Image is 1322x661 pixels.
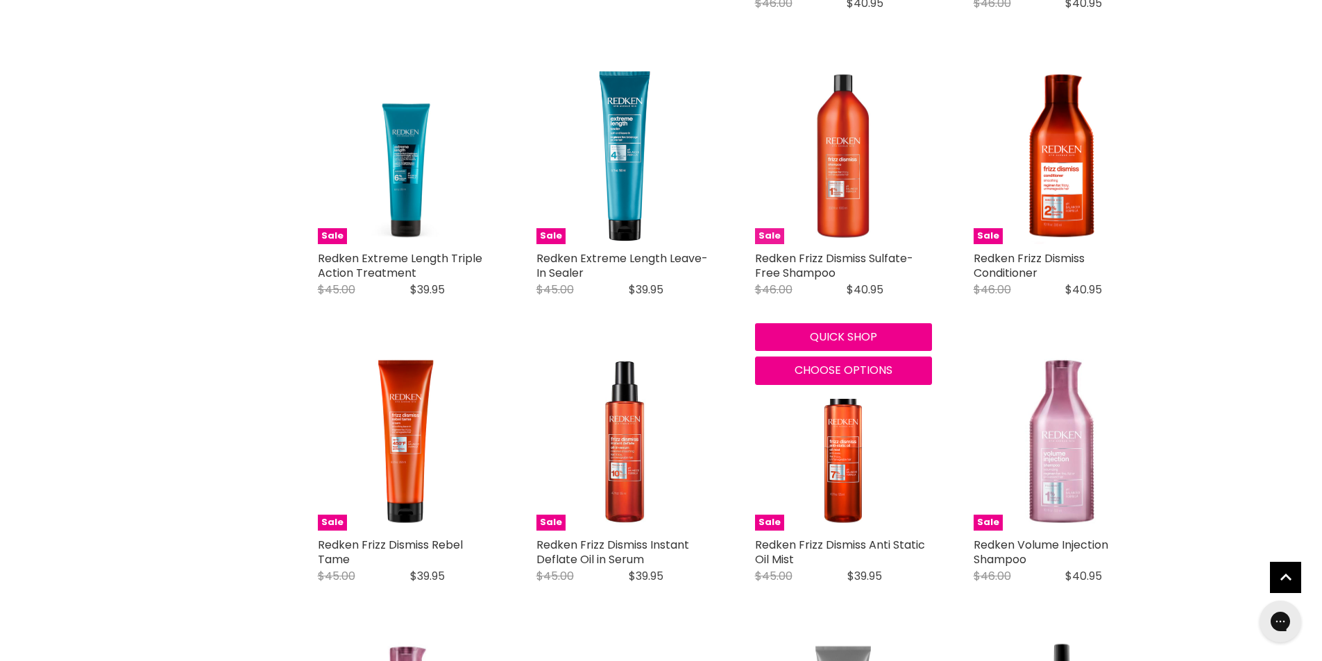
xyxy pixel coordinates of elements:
span: Choose options [795,362,892,378]
span: Sale [536,228,566,244]
span: $45.00 [536,282,574,298]
span: Sale [755,228,784,244]
button: Choose options [755,357,932,384]
span: Sale [974,228,1003,244]
a: Redken Extreme Length Leave-In Sealer [536,250,708,281]
span: Sale [755,515,784,531]
a: Redken Frizz Dismiss Anti Static Oil Mist Sale [755,354,932,531]
span: $46.00 [974,282,1011,298]
span: $40.95 [847,282,883,298]
img: Redken Extreme Length Triple Action Treatment [318,67,495,244]
img: Redken Frizz Dismiss Sulfate-Free Shampoo [755,67,932,244]
img: Redken Frizz Dismiss Anti Static Oil Mist [755,354,932,531]
img: Redken Frizz Dismiss Conditioner [974,67,1151,244]
iframe: Gorgias live chat messenger [1253,596,1308,647]
a: Redken Frizz Dismiss Sulfate-Free Shampoo [755,250,913,281]
span: $45.00 [536,568,574,584]
span: $39.95 [410,568,445,584]
a: Redken Frizz Dismiss Conditioner [974,250,1085,281]
span: $46.00 [755,282,793,298]
span: Sale [974,515,1003,531]
button: Quick shop [755,323,932,351]
img: Redken Volume Injection Shampoo [974,354,1151,531]
span: Sale [536,515,566,531]
a: Redken Frizz Dismiss Instant Deflate Oil in Serum [536,537,689,567]
a: Redken Frizz Dismiss Conditioner Redken Frizz Dismiss Conditioner Sale [974,67,1151,244]
a: Redken Frizz Dismiss Sulfate-Free Shampoo Redken Frizz Dismiss Sulfate-Free Shampoo Sale [755,67,932,244]
span: $39.95 [410,282,445,298]
a: Redken Frizz Dismiss Anti Static Oil Mist [755,537,925,567]
a: Redken Volume Injection Shampoo Redken Volume Injection Shampoo Sale [974,354,1151,531]
span: $39.95 [629,568,663,584]
img: Redken Frizz Dismiss Rebel Tame [318,354,495,531]
span: Sale [318,515,347,531]
img: Redken Extreme Length Leave-In Sealer [536,67,713,244]
span: $39.95 [847,568,882,584]
a: Redken Frizz Dismiss Rebel Tame Sale [318,354,495,531]
span: $45.00 [318,282,355,298]
span: Sale [318,228,347,244]
a: Redken Extreme Length Leave-In Sealer Sale [536,67,713,244]
span: $39.95 [629,282,663,298]
span: $40.95 [1065,568,1102,584]
a: Redken Frizz Dismiss Rebel Tame [318,537,463,567]
span: $46.00 [974,568,1011,584]
a: Redken Volume Injection Shampoo [974,537,1108,567]
a: Redken Frizz Dismiss Instant Deflate Oil in Serum Sale [536,354,713,531]
a: Redken Extreme Length Triple Action Treatment Sale [318,67,495,244]
img: Redken Frizz Dismiss Instant Deflate Oil in Serum [563,354,687,531]
a: Redken Extreme Length Triple Action Treatment [318,250,482,281]
span: $45.00 [755,568,793,584]
span: $40.95 [1065,282,1102,298]
span: $45.00 [318,568,355,584]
